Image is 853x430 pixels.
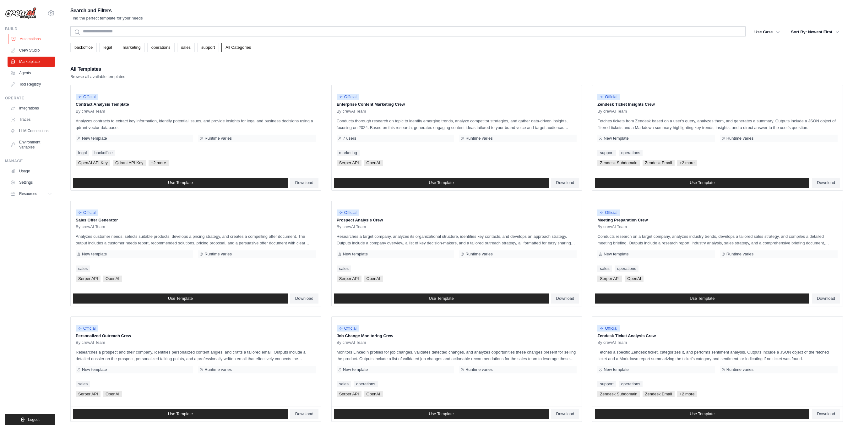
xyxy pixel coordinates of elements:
a: sales [337,381,351,387]
span: OpenAI [364,160,383,166]
span: By crewAI Team [597,224,627,229]
span: Resources [19,191,37,196]
span: Zendesk Subdomain [597,391,640,397]
a: operations [147,43,175,52]
span: New template [82,136,107,141]
p: Sales Offer Generator [76,217,316,223]
span: Use Template [429,180,454,185]
p: Analyzes contracts to extract key information, identify potential issues, and provide insights fo... [76,118,316,131]
span: OpenAI [103,391,122,397]
span: Runtime varies [465,136,493,141]
a: Download [551,293,579,304]
a: sales [76,265,90,272]
a: marketing [119,43,145,52]
a: operations [615,265,639,272]
a: Tool Registry [8,79,55,89]
a: Download [551,178,579,188]
span: Download [817,180,835,185]
h2: Search and Filters [70,6,143,15]
p: Researches a target company, analyzes its organizational structure, identifies key contacts, and ... [337,233,577,246]
span: Use Template [690,296,714,301]
a: Use Template [595,178,809,188]
a: support [197,43,219,52]
span: New template [604,252,628,257]
span: Download [295,180,313,185]
p: Fetches tickets from Zendesk based on a user's query, analyzes them, and generates a summary. Out... [597,118,838,131]
span: By crewAI Team [76,340,105,345]
a: Integrations [8,103,55,113]
span: New template [343,252,368,257]
span: Runtime varies [726,136,754,141]
span: Runtime varies [726,252,754,257]
span: OpenAI [103,276,122,282]
span: Download [295,411,313,416]
a: legal [99,43,116,52]
span: Official [76,325,98,332]
span: OpenAI [625,276,644,282]
p: Enterprise Content Marketing Crew [337,101,577,108]
span: By crewAI Team [76,224,105,229]
span: Use Template [690,180,714,185]
span: OpenAI [364,391,383,397]
a: backoffice [92,150,115,156]
p: Prospect Analysis Crew [337,217,577,223]
span: Serper API [337,160,361,166]
p: Find the perfect template for your needs [70,15,143,21]
a: Download [290,178,318,188]
a: Usage [8,166,55,176]
p: Monitors LinkedIn profiles for job changes, validates detected changes, and analyzes opportunitie... [337,349,577,362]
span: Runtime varies [726,367,754,372]
span: Official [76,209,98,216]
span: Use Template [168,411,193,416]
a: Agents [8,68,55,78]
a: Traces [8,114,55,125]
span: By crewAI Team [597,109,627,114]
span: Use Template [429,296,454,301]
img: Logo [5,7,36,19]
span: 7 users [343,136,356,141]
span: Zendesk Email [643,160,675,166]
span: Zendesk Subdomain [597,160,640,166]
span: +2 more [677,160,697,166]
a: Use Template [595,293,809,304]
span: Download [817,411,835,416]
button: Logout [5,414,55,425]
p: Conducts research on a target company, analyzes industry trends, develops a tailored sales strate... [597,233,838,246]
span: New template [604,136,628,141]
a: Environment Variables [8,137,55,152]
span: Download [556,180,574,185]
p: Fetches a specific Zendesk ticket, categorizes it, and performs sentiment analysis. Outputs inclu... [597,349,838,362]
span: Official [597,325,620,332]
a: Download [290,409,318,419]
span: Serper API [337,276,361,282]
span: Official [337,94,359,100]
a: Use Template [73,293,288,304]
div: Operate [5,96,55,101]
a: marketing [337,150,360,156]
span: +2 more [677,391,697,397]
a: Use Template [334,178,549,188]
a: sales [177,43,195,52]
a: sales [597,265,612,272]
div: Build [5,26,55,31]
span: New template [604,367,628,372]
a: Marketplace [8,57,55,67]
a: Crew Studio [8,45,55,55]
a: Use Template [73,409,288,419]
p: Conducts thorough research on topic to identify emerging trends, analyze competitor strategies, a... [337,118,577,131]
span: Use Template [168,296,193,301]
button: Resources [8,189,55,199]
span: Official [76,94,98,100]
span: Use Template [429,411,454,416]
span: New template [82,367,107,372]
span: By crewAI Team [337,340,366,345]
a: All Categories [221,43,255,52]
span: Download [295,296,313,301]
span: Runtime varies [204,367,232,372]
span: Download [817,296,835,301]
a: Download [812,178,840,188]
span: Runtime varies [204,252,232,257]
span: Use Template [168,180,193,185]
span: By crewAI Team [76,109,105,114]
a: support [597,381,616,387]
